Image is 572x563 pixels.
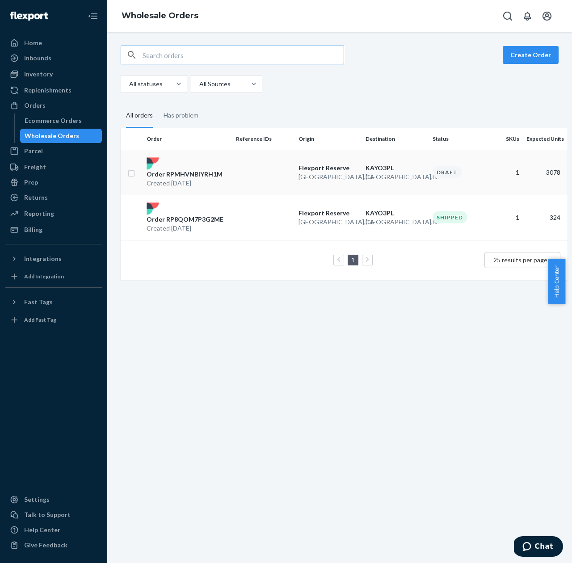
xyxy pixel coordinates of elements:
a: Inbounds [5,51,102,65]
th: Expected Units [523,128,568,150]
div: Inventory [24,70,53,79]
button: Create Order [503,46,559,64]
div: Home [24,38,42,47]
p: Created [DATE] [147,179,223,188]
button: Open account menu [538,7,556,25]
div: Returns [24,193,48,202]
div: Prep [24,178,38,187]
a: Orders [5,98,102,113]
a: Billing [5,223,102,237]
div: All orders [126,104,153,128]
a: Parcel [5,144,102,158]
div: Has problem [164,104,198,127]
p: [GEOGRAPHIC_DATA] , CA [299,172,358,181]
a: Reporting [5,206,102,221]
div: Ecommerce Orders [25,116,82,125]
img: Flexport logo [10,12,48,21]
p: [GEOGRAPHIC_DATA] , CA [299,218,358,227]
p: Created [DATE] [147,224,223,233]
div: Add Fast Tag [24,316,56,324]
input: All statuses [128,80,129,88]
td: 1 [492,150,523,195]
ol: breadcrumbs [114,3,206,29]
iframe: Opens a widget where you can chat to one of our agents [514,536,563,559]
div: Settings [24,495,50,504]
div: Give Feedback [24,541,67,550]
th: Destination [362,128,429,150]
span: 25 results per page [493,256,547,264]
td: 324 [523,195,568,240]
a: Add Integration [5,269,102,284]
button: Open Search Box [499,7,517,25]
button: Give Feedback [5,538,102,552]
div: Shipped [433,211,467,223]
input: All Sources [198,80,199,88]
button: Fast Tags [5,295,102,309]
div: Billing [24,225,42,234]
div: Integrations [24,254,62,263]
a: Prep [5,175,102,189]
div: Help Center [24,525,60,534]
th: Status [429,128,492,150]
div: Inbounds [24,54,51,63]
a: Inventory [5,67,102,81]
p: KAYO3PL [366,164,425,172]
input: Search orders [143,46,344,64]
img: flexport logo [147,202,159,215]
a: Wholesale Orders [20,129,102,143]
td: 3078 [523,150,568,195]
div: Freight [24,163,46,172]
a: Home [5,36,102,50]
div: Talk to Support [24,510,71,519]
a: Help Center [5,523,102,537]
button: Help Center [548,259,565,304]
div: Add Integration [24,273,64,280]
div: Parcel [24,147,43,155]
div: Fast Tags [24,298,53,307]
p: Flexport Reserve [299,209,358,218]
p: KAYO3PL [366,209,425,218]
a: Wholesale Orders [122,11,198,21]
div: Draft [433,166,462,178]
div: Replenishments [24,86,71,95]
a: Page 1 is your current page [349,256,357,264]
button: Close Navigation [84,7,102,25]
a: Replenishments [5,83,102,97]
button: Talk to Support [5,508,102,522]
img: flexport logo [147,157,159,170]
button: Integrations [5,252,102,266]
div: Orders [24,101,46,110]
td: 1 [492,195,523,240]
a: Ecommerce Orders [20,113,102,128]
th: SKUs [492,128,523,150]
p: Order RPMHVNBIYRH1M [147,170,223,179]
a: Add Fast Tag [5,313,102,327]
a: Returns [5,190,102,205]
p: Order RP8QOM7P3G2ME [147,215,223,224]
a: Freight [5,160,102,174]
p: [GEOGRAPHIC_DATA] , NY [366,218,425,227]
div: Reporting [24,209,54,218]
div: Wholesale Orders [25,131,79,140]
th: Origin [295,128,362,150]
a: Settings [5,492,102,507]
th: Order [143,128,232,150]
p: [GEOGRAPHIC_DATA] , NY [366,172,425,181]
button: Open notifications [518,7,536,25]
th: Reference IDs [232,128,295,150]
p: Flexport Reserve [299,164,358,172]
